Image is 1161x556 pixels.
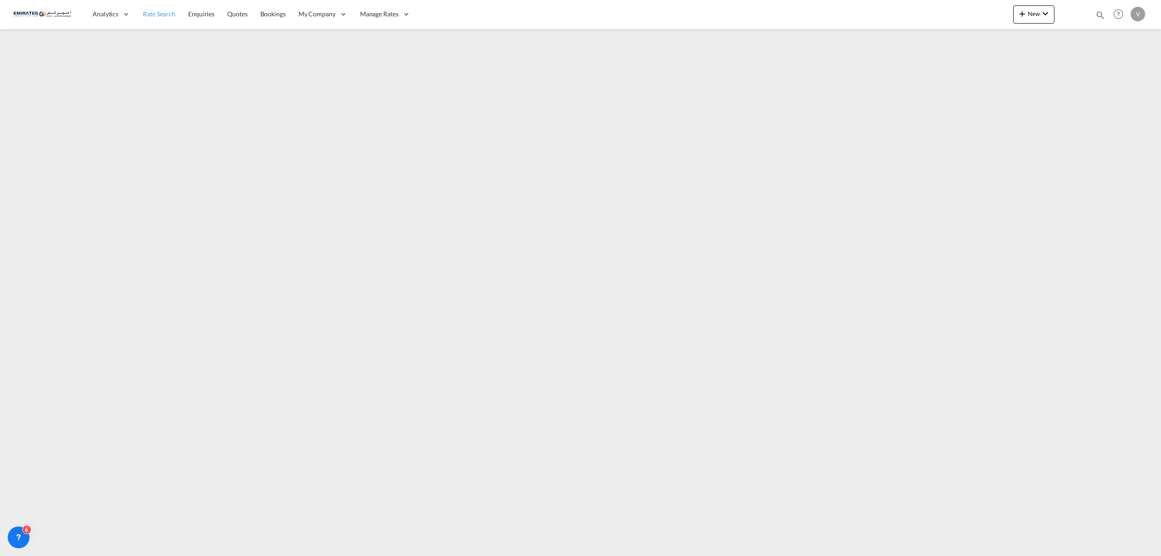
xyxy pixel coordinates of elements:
[1111,6,1126,22] span: Help
[227,10,247,18] span: Quotes
[14,4,75,25] img: c67187802a5a11ec94275b5db69a26e6.png
[1131,7,1145,21] div: V
[1017,8,1028,19] md-icon: icon-plus 400-fg
[1017,10,1051,17] span: New
[360,10,399,19] span: Manage Rates
[298,10,336,19] span: My Company
[260,10,286,18] span: Bookings
[1095,10,1105,20] md-icon: icon-magnify
[93,10,118,19] span: Analytics
[1013,5,1054,24] button: icon-plus 400-fgNewicon-chevron-down
[1111,6,1131,23] div: Help
[1095,10,1105,24] div: icon-magnify
[188,10,215,18] span: Enquiries
[1040,8,1051,19] md-icon: icon-chevron-down
[143,10,176,18] span: Rate Search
